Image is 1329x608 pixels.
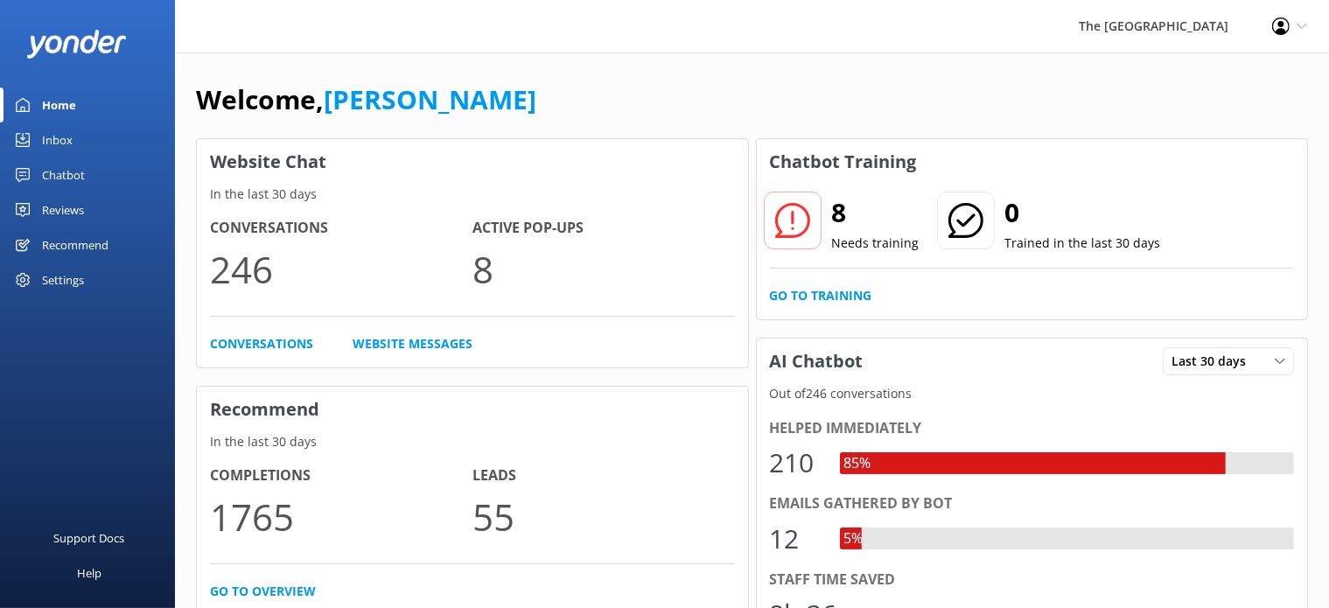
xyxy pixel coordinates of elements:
div: Home [42,87,76,122]
p: 55 [472,487,735,546]
p: Trained in the last 30 days [1005,234,1161,253]
div: Recommend [42,227,108,262]
a: Website Messages [353,334,472,353]
div: Reviews [42,192,84,227]
h4: Completions [210,465,472,487]
p: Out of 246 conversations [757,384,1308,403]
div: Chatbot [42,157,85,192]
h2: 8 [832,192,920,234]
div: 12 [770,518,822,560]
div: Help [77,556,101,591]
h4: Active Pop-ups [472,217,735,240]
a: [PERSON_NAME] [324,81,536,117]
div: Emails gathered by bot [770,493,1295,515]
a: Conversations [210,334,313,353]
div: 5% [840,528,868,550]
div: 85% [840,452,876,475]
h4: Conversations [210,217,472,240]
div: 210 [770,442,822,484]
div: Helped immediately [770,417,1295,440]
div: Settings [42,262,84,297]
span: Last 30 days [1172,352,1256,371]
p: 246 [210,240,472,298]
p: In the last 30 days [197,185,748,204]
a: Go to Training [770,286,872,305]
div: Staff time saved [770,569,1295,591]
h3: Website Chat [197,139,748,185]
a: Go to overview [210,582,316,601]
img: yonder-white-logo.png [26,30,127,59]
p: Needs training [832,234,920,253]
p: 8 [472,240,735,298]
div: Support Docs [54,521,125,556]
h2: 0 [1005,192,1161,234]
h4: Leads [472,465,735,487]
h3: Chatbot Training [757,139,930,185]
h3: Recommend [197,387,748,432]
h1: Welcome, [196,79,536,121]
p: In the last 30 days [197,432,748,451]
p: 1765 [210,487,472,546]
div: Inbox [42,122,73,157]
h3: AI Chatbot [757,339,877,384]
